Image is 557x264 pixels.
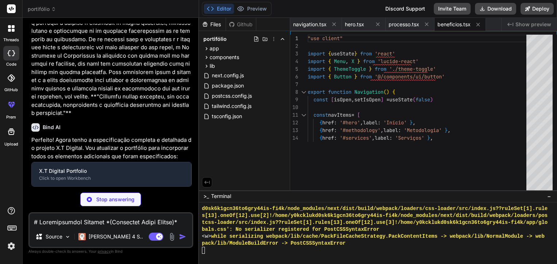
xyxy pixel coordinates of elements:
[290,111,298,119] div: 11
[202,226,379,233] span: bals.css': No serializer registered for PostCSSSyntaxError
[334,127,337,133] span: :
[392,89,395,95] span: {
[202,219,548,226] span: tcss-loader/src/index.js??ruleSet[1].rules[13].oneOf[12].use[3]!/home/y0kcklukd0sk6k1gcn36to6gry4...
[378,119,381,126] span: :
[234,4,270,14] button: Preview
[290,104,298,111] div: 10
[475,3,516,15] button: Download
[351,112,354,118] span: =
[363,119,378,126] span: label
[328,112,351,118] span: navItems
[322,119,334,126] span: href
[395,135,424,141] span: 'Serviços'
[328,89,351,95] span: function
[293,21,327,28] span: navigation.tsx
[389,135,392,141] span: :
[210,54,239,61] span: components
[328,50,331,57] span: {
[89,233,143,240] p: [PERSON_NAME] 4 S..
[363,58,375,65] span: from
[98,249,111,253] span: privacy
[5,240,17,252] img: settings
[334,73,351,80] span: Button
[445,127,448,133] span: }
[547,193,551,200] span: −
[199,21,226,28] div: Files
[211,233,545,240] span: while serializing webpack/lib/cache/PackFileCacheStrategy.PackContentItems -> webpack/lib/NormalM...
[319,127,322,133] span: {
[96,196,135,203] p: Stop answering
[28,248,193,255] p: Always double-check its answers. Your in Bind
[328,58,331,65] span: {
[378,58,418,65] span: 'lucide-react'
[290,35,298,42] div: 1
[389,96,413,103] span: useState
[328,66,331,72] span: {
[308,66,325,72] span: import
[32,162,191,186] button: X.T Digital PortfolioClick to open Workbench
[211,71,245,80] span: next.config.js
[211,92,253,100] span: postcss.config.js
[308,50,325,57] span: import
[430,96,433,103] span: )
[308,58,325,65] span: import
[334,96,351,103] span: isOpen
[202,240,346,247] span: pack/lib/ModuleBuildError -> PostCSSSyntaxError
[521,3,554,15] button: Deploy
[357,112,360,118] span: [
[448,127,451,133] span: ,
[290,65,298,73] div: 5
[322,135,334,141] span: href
[381,3,429,15] div: Discord Support
[211,81,245,90] span: package.json
[4,87,18,93] label: GitHub
[204,4,234,14] button: Editor
[43,124,61,131] h6: Bind AI
[290,50,298,58] div: 3
[389,66,436,72] span: './theme-toggle'
[179,233,186,240] img: icon
[202,205,548,212] span: d0sk6k1gcn36to6gry44is-fi4k/node_modules/next/dist/build/webpack/loaders/css-loader/src/index.js?...
[210,45,219,52] span: app
[386,89,389,95] span: )
[351,96,354,103] span: ,
[430,135,433,141] span: ,
[369,66,372,72] span: }
[328,73,331,80] span: {
[427,135,430,141] span: }
[340,127,381,133] span: '#methodology'
[299,111,308,119] div: Click to collapse the range.
[290,81,298,88] div: 7
[354,73,357,80] span: }
[389,21,419,28] span: processo.tsx
[416,96,430,103] span: false
[334,66,366,72] span: ThemeToggle
[226,21,256,28] div: Github
[308,35,343,42] span: "use client"
[290,88,298,96] div: 8
[319,135,322,141] span: {
[290,42,298,50] div: 2
[31,136,192,161] p: Perfeito! Agora tenho a especificação completa e detalhada do projeto X.T Digital. Vou atualizar ...
[319,119,322,126] span: {
[334,119,337,126] span: :
[290,58,298,65] div: 4
[313,96,328,103] span: const
[437,21,471,28] span: beneficios.tsx
[346,58,348,65] span: ,
[46,233,62,240] p: Source
[211,112,243,121] span: tsconfig.json
[211,193,231,200] span: Terminal
[290,119,298,127] div: 12
[357,58,360,65] span: }
[290,73,298,81] div: 6
[383,127,398,133] span: label
[290,96,298,104] div: 9
[404,127,442,133] span: 'Metodologia'
[360,119,363,126] span: ,
[334,135,337,141] span: :
[383,89,386,95] span: (
[331,96,334,103] span: [
[6,114,16,120] label: prem
[331,50,354,57] span: useState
